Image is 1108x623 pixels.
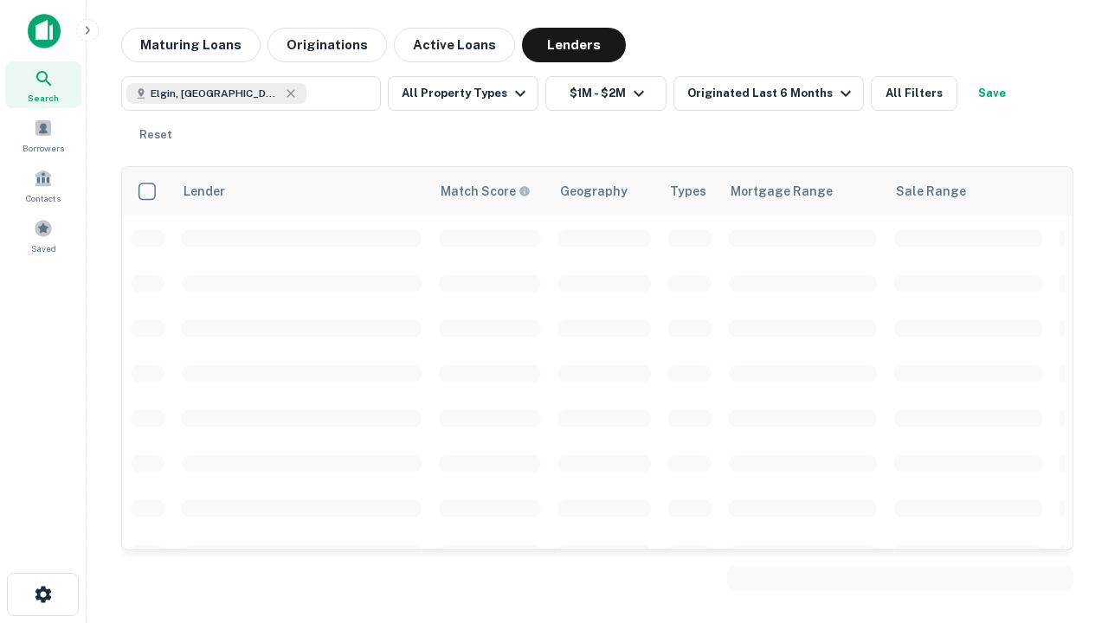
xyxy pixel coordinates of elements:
[964,76,1020,111] button: Save your search to get updates of matches that match your search criteria.
[121,28,261,62] button: Maturing Loans
[441,182,527,201] h6: Match Score
[5,112,81,158] a: Borrowers
[560,181,628,202] div: Geography
[173,167,430,215] th: Lender
[441,182,531,201] div: Capitalize uses an advanced AI algorithm to match your search with the best lender. The match sco...
[388,76,538,111] button: All Property Types
[550,167,660,215] th: Geography
[28,14,61,48] img: capitalize-icon.png
[184,181,225,202] div: Lender
[394,28,515,62] button: Active Loans
[522,28,626,62] button: Lenders
[720,167,886,215] th: Mortgage Range
[660,167,720,215] th: Types
[5,61,81,108] a: Search
[430,167,550,215] th: Capitalize uses an advanced AI algorithm to match your search with the best lender. The match sco...
[5,162,81,209] a: Contacts
[23,141,64,155] span: Borrowers
[128,118,184,152] button: Reset
[267,28,387,62] button: Originations
[673,76,864,111] button: Originated Last 6 Months
[151,86,280,101] span: Elgin, [GEOGRAPHIC_DATA], [GEOGRAPHIC_DATA]
[28,91,59,105] span: Search
[687,83,856,104] div: Originated Last 6 Months
[545,76,667,111] button: $1M - $2M
[1021,485,1108,568] iframe: Chat Widget
[31,241,56,255] span: Saved
[896,181,966,202] div: Sale Range
[670,181,706,202] div: Types
[5,212,81,259] a: Saved
[731,181,833,202] div: Mortgage Range
[886,167,1051,215] th: Sale Range
[26,191,61,205] span: Contacts
[871,76,957,111] button: All Filters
